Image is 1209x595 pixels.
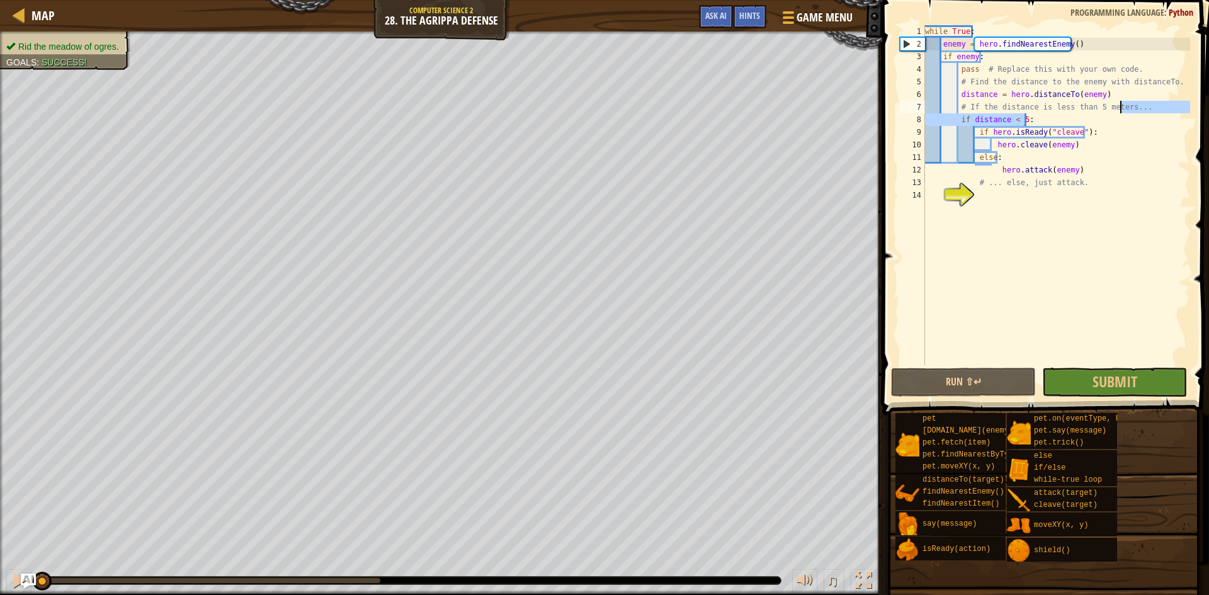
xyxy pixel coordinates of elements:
div: 1 [900,25,925,38]
span: pet.fetch(item) [922,438,990,447]
div: 8 [900,113,925,126]
span: Map [31,7,55,24]
img: portrait.png [1007,458,1031,482]
span: distanceTo(target) [922,475,1004,484]
span: pet.moveXY(x, y) [922,462,995,471]
span: ♫ [826,571,839,590]
img: portrait.png [895,482,919,506]
span: while-true loop [1034,475,1102,484]
span: Hints [739,9,760,21]
span: say(message) [922,519,977,528]
span: pet.say(message) [1034,426,1106,435]
div: 7 [900,101,925,113]
span: moveXY(x, y) [1034,521,1088,530]
span: Goals [6,57,37,67]
span: Rid the meadow of ogres. [18,42,119,52]
div: 12 [900,164,925,176]
span: Python [1169,6,1193,18]
span: pet [922,414,936,423]
div: 6 [900,88,925,101]
img: portrait.png [895,538,919,562]
div: 4 [900,63,925,76]
span: Ask AI [705,9,727,21]
button: Ask AI [699,5,733,28]
img: portrait.png [1007,539,1031,563]
span: shield() [1034,546,1070,555]
span: isReady(action) [922,545,990,553]
span: pet.on(eventType, handler) [1034,414,1152,423]
div: 5 [900,76,925,88]
button: Submit [1042,368,1187,397]
span: pet.findNearestByType(type) [922,450,1045,459]
div: 10 [900,139,925,151]
span: : [37,57,42,67]
img: portrait.png [895,433,919,456]
img: portrait.png [1007,421,1031,445]
div: 2 [900,38,925,50]
img: portrait.png [895,513,919,536]
div: 11 [900,151,925,164]
img: portrait.png [1007,514,1031,538]
span: Success! [42,57,87,67]
button: Toggle fullscreen [851,569,876,595]
span: else [1034,451,1052,460]
div: 3 [900,50,925,63]
span: : [1164,6,1169,18]
button: Game Menu [773,5,860,35]
span: findNearestEnemy() [922,487,1004,496]
div: 9 [900,126,925,139]
li: Rid the meadow of ogres. [6,40,121,53]
button: Ctrl + P: Pause [6,569,31,595]
span: [DOMAIN_NAME](enemy) [922,426,1013,435]
a: Map [25,7,55,24]
span: cleave(target) [1034,501,1098,509]
div: 13 [900,176,925,189]
span: findNearestItem() [922,499,999,508]
button: ♫ [824,569,845,595]
img: portrait.png [1007,489,1031,513]
span: Programming language [1070,6,1164,18]
span: attack(target) [1034,489,1098,497]
span: pet.trick() [1034,438,1084,447]
button: Adjust volume [792,569,817,595]
button: Run ⇧↵ [891,368,1036,397]
button: Ask AI [21,574,36,589]
span: Submit [1093,371,1137,392]
span: Game Menu [797,9,853,26]
span: if/else [1034,463,1065,472]
div: 14 [900,189,925,201]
